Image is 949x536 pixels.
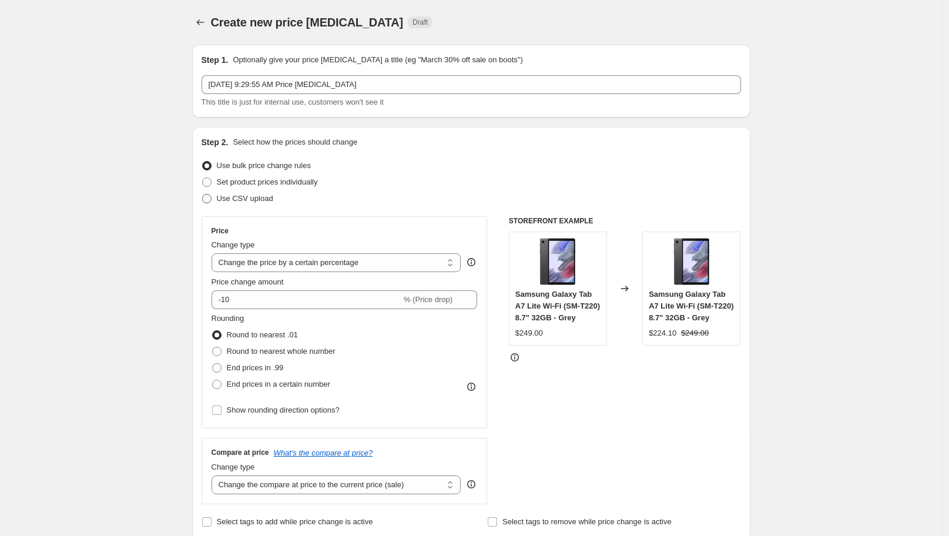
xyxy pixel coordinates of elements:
span: Samsung Galaxy Tab A7 Lite Wi-Fi (SM-T220) 8.7" 32GB - Grey [649,290,733,322]
h6: STOREFRONT EXAMPLE [509,216,741,226]
div: help [465,478,477,490]
span: Change type [212,463,255,471]
span: Select tags to remove while price change is active [502,517,672,526]
span: Round to nearest whole number [227,347,336,356]
span: Use bulk price change rules [217,161,311,170]
span: Price change amount [212,277,284,286]
h2: Step 2. [202,136,229,148]
span: End prices in a certain number [227,380,330,388]
span: % (Price drop) [404,295,452,304]
span: Round to nearest .01 [227,330,298,339]
div: $224.10 [649,327,676,339]
strike: $249.00 [681,327,709,339]
input: -15 [212,290,401,309]
span: Draft [413,18,428,27]
input: 30% off holiday sale [202,75,741,94]
span: Change type [212,240,255,249]
p: Optionally give your price [MEDICAL_DATA] a title (eg "March 30% off sale on boots") [233,54,522,66]
button: What's the compare at price? [274,448,373,457]
span: Set product prices individually [217,177,318,186]
span: Use CSV upload [217,194,273,203]
span: Rounding [212,314,244,323]
img: 57_d50726cf-62de-4280-b53c-dc1033eae08f_80x.jpg [534,238,581,285]
span: Samsung Galaxy Tab A7 Lite Wi-Fi (SM-T220) 8.7" 32GB - Grey [515,290,600,322]
div: help [465,256,477,268]
span: Show rounding direction options? [227,406,340,414]
p: Select how the prices should change [233,136,357,148]
span: Select tags to add while price change is active [217,517,373,526]
span: Create new price [MEDICAL_DATA] [211,16,404,29]
h2: Step 1. [202,54,229,66]
h3: Price [212,226,229,236]
button: Price change jobs [192,14,209,31]
span: End prices in .99 [227,363,284,372]
h3: Compare at price [212,448,269,457]
div: $249.00 [515,327,543,339]
img: 57_d50726cf-62de-4280-b53c-dc1033eae08f_80x.jpg [668,238,715,285]
span: This title is just for internal use, customers won't see it [202,98,384,106]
